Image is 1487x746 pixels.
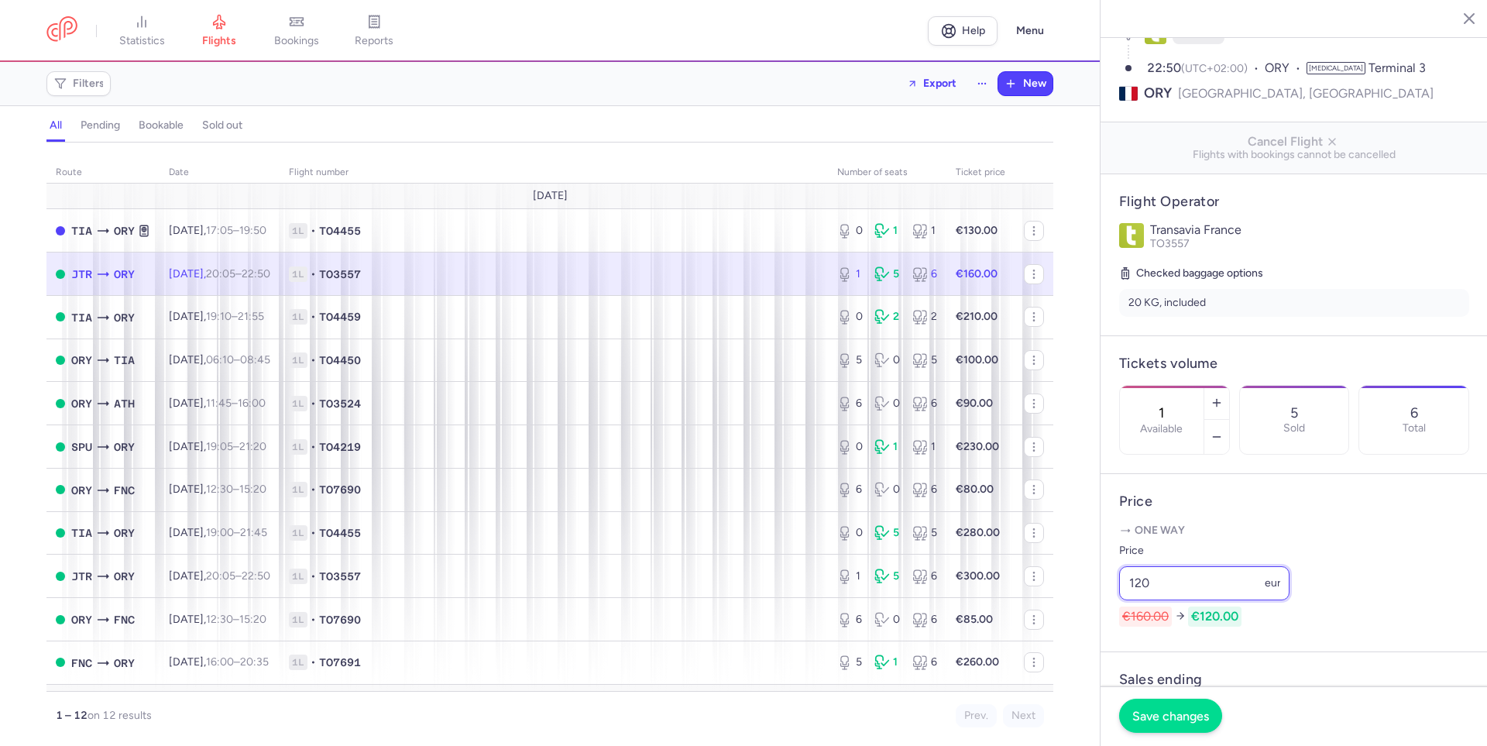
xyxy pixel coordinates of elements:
strong: €90.00 [956,397,993,410]
span: FNC [114,482,135,499]
div: 0 [874,612,899,627]
span: reports [355,34,393,48]
div: 6 [912,612,937,627]
span: ORY [114,438,135,456]
span: flights [202,34,236,48]
div: 0 [837,525,862,541]
span: FNC [114,611,135,628]
time: 12:30 [206,483,233,496]
strong: €160.00 [956,267,998,280]
span: ORY [1265,60,1307,77]
button: Next [1003,704,1044,727]
span: • [311,396,316,411]
span: – [206,267,270,280]
span: [DATE], [169,224,266,237]
span: [DATE], [169,613,266,626]
span: on 12 results [88,709,152,722]
span: TO7691 [319,655,361,670]
span: [DATE], [169,310,264,323]
time: 22:50 [1147,60,1181,75]
button: Menu [1007,16,1053,46]
span: – [206,655,269,669]
span: JTR [71,266,92,283]
h4: pending [81,119,120,132]
span: TO4219 [319,439,361,455]
time: 19:05 [206,440,233,453]
span: TO4455 [319,525,361,541]
span: (UTC+02:00) [1181,62,1248,75]
h5: Checked baggage options [1119,264,1469,283]
span: [MEDICAL_DATA] [1307,62,1365,74]
strong: €100.00 [956,353,998,366]
div: 0 [837,223,862,239]
span: ORY [71,482,92,499]
th: date [160,161,280,184]
span: ORY [71,352,92,369]
p: Total [1403,422,1426,435]
span: [DATE], [169,397,266,410]
span: – [206,613,266,626]
span: – [206,569,270,583]
span: eur [1265,576,1281,590]
span: TIA [114,352,135,369]
button: Export [897,71,967,96]
span: [DATE], [169,267,270,280]
div: 1 [874,655,899,670]
p: Transavia France [1150,223,1469,237]
span: Flights with bookings cannot be cancelled [1113,149,1475,161]
span: • [311,655,316,670]
span: JTR [71,568,92,585]
h4: Flight Operator [1119,193,1469,211]
span: ORY [114,655,135,672]
th: Flight number [280,161,828,184]
div: 1 [837,569,862,584]
span: 1L [289,352,307,368]
span: Filters [73,77,105,90]
time: 21:20 [239,440,266,453]
div: 6 [912,569,937,584]
button: Filters [47,72,110,95]
span: [DATE], [169,526,267,539]
time: 06:10 [206,353,234,366]
span: 1L [289,439,307,455]
span: • [311,309,316,325]
span: Terminal 3 [1369,60,1426,75]
label: Available [1140,423,1183,435]
span: 1L [289,612,307,627]
a: flights [180,14,258,48]
span: TIA [71,309,92,326]
time: 15:20 [239,483,266,496]
span: TIA [71,524,92,541]
time: 11:45 [206,397,232,410]
input: --- [1119,566,1290,600]
span: TO4450 [319,352,361,368]
div: 0 [874,352,899,368]
span: [DATE] [533,190,568,202]
time: 15:20 [239,613,266,626]
span: TO7690 [319,482,361,497]
time: 19:10 [206,310,232,323]
li: 20 KG, included [1119,289,1469,317]
span: – [206,440,266,453]
h4: Tickets volume [1119,355,1469,373]
span: 1L [289,482,307,497]
time: 17:05 [206,224,233,237]
span: • [311,482,316,497]
img: Transavia France logo [1119,223,1144,248]
span: • [311,223,316,239]
span: TO7690 [319,612,361,627]
span: – [206,224,266,237]
time: 20:35 [240,655,269,669]
div: 6 [912,396,937,411]
span: ORY [114,222,135,239]
span: – [206,353,270,366]
span: • [311,352,316,368]
time: 19:00 [206,526,234,539]
span: 1L [289,655,307,670]
span: 1L [289,525,307,541]
span: [DATE], [169,655,269,669]
div: 5 [874,266,899,282]
div: 5 [912,525,937,541]
span: • [311,439,316,455]
time: 21:45 [240,526,267,539]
